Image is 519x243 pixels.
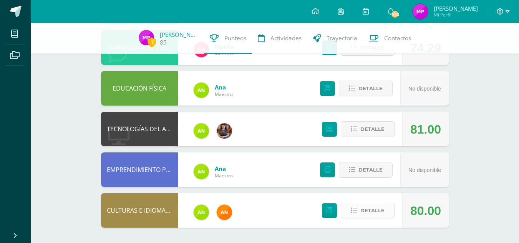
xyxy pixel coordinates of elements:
[434,5,478,12] span: [PERSON_NAME]
[384,34,411,42] span: Contactos
[160,38,167,46] a: 85
[391,10,399,18] span: 442
[215,91,233,98] span: Maestro
[339,162,393,178] button: Detalle
[413,4,428,19] img: b590cb789269ee52ca5911d646e2abc2.png
[194,205,209,220] img: 122d7b7bf6a5205df466ed2966025dea.png
[408,86,441,92] span: No disponible
[215,165,233,172] a: Ana
[194,83,209,98] img: 122d7b7bf6a5205df466ed2966025dea.png
[204,23,252,54] a: Punteos
[270,34,302,42] span: Actividades
[101,112,178,146] div: TECNOLOGÍAS DEL APRENDIZAJE Y LA COMUNICACIÓN
[101,193,178,228] div: CULTURAS E IDIOMAS MAYAS, GARÍFUNA O XINCA
[307,23,363,54] a: Trayectoria
[215,172,233,179] span: Maestro
[148,37,156,47] span: 1
[410,193,441,228] div: 80.00
[341,203,395,218] button: Detalle
[410,112,441,147] div: 81.00
[358,81,383,96] span: Detalle
[341,121,395,137] button: Detalle
[363,23,417,54] a: Contactos
[358,163,383,177] span: Detalle
[408,167,441,173] span: No disponible
[101,152,178,187] div: EMPRENDIMIENTO PARA LA PRODUCTIVIDAD
[194,123,209,139] img: 122d7b7bf6a5205df466ed2966025dea.png
[215,83,233,91] a: Ana
[360,203,385,218] span: Detalle
[434,12,478,18] span: Mi Perfil
[339,81,393,96] button: Detalle
[139,30,154,45] img: b590cb789269ee52ca5911d646e2abc2.png
[217,123,232,139] img: 60a759e8b02ec95d430434cf0c0a55c7.png
[360,122,385,136] span: Detalle
[252,23,307,54] a: Actividades
[194,164,209,179] img: 122d7b7bf6a5205df466ed2966025dea.png
[101,71,178,106] div: EDUCACIÓN FÍSICA
[327,34,357,42] span: Trayectoria
[217,205,232,220] img: fc6731ddebfef4a76f049f6e852e62c4.png
[224,34,246,42] span: Punteos
[160,31,198,38] a: [PERSON_NAME]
